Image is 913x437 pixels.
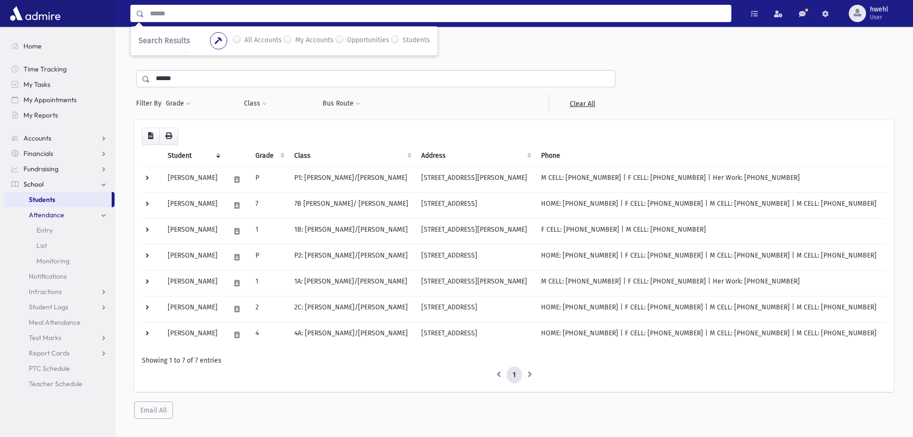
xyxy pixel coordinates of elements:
button: Class [243,95,267,112]
a: Teacher Schedule [4,376,115,391]
td: [STREET_ADDRESS] [416,244,536,270]
a: Report Cards [4,345,115,361]
span: Meal Attendance [29,318,81,327]
td: [PERSON_NAME] [162,322,224,348]
span: Home [23,42,42,50]
span: My Tasks [23,80,50,89]
td: M CELL: [PHONE_NUMBER] | F CELL: [PHONE_NUMBER] | Her Work: [PHONE_NUMBER] [535,270,886,296]
label: All Accounts [244,35,282,47]
span: Filter By [136,98,165,108]
td: P2: [PERSON_NAME]/[PERSON_NAME] [289,244,416,270]
a: Time Tracking [4,61,115,77]
a: Accounts [4,130,115,146]
td: [PERSON_NAME] [162,244,224,270]
td: 1A: [PERSON_NAME]/[PERSON_NAME] [289,270,416,296]
span: Monitoring [36,257,69,265]
label: Students [403,35,430,47]
button: Grade [165,95,191,112]
a: My Appointments [4,92,115,107]
span: Time Tracking [23,65,67,73]
span: Test Marks [29,333,61,342]
a: Clear All [549,95,615,112]
button: Bus Route [322,95,361,112]
td: HOME: [PHONE_NUMBER] | F CELL: [PHONE_NUMBER] | M CELL: [PHONE_NUMBER] | M CELL: [PHONE_NUMBER] [535,192,886,218]
span: PTC Schedule [29,364,70,373]
td: [STREET_ADDRESS][PERSON_NAME] [416,270,536,296]
a: Test Marks [4,330,115,345]
td: [PERSON_NAME] [162,192,224,218]
a: Financials [4,146,115,161]
th: Address: activate to sort column ascending [416,145,536,167]
a: Home [4,38,115,54]
td: 4 [250,322,289,348]
td: 2 [250,296,289,322]
div: Showing 1 to 7 of 7 entries [142,355,886,366]
a: My Tasks [4,77,115,92]
label: My Accounts [295,35,334,47]
a: PTC Schedule [4,361,115,376]
td: [PERSON_NAME] [162,218,224,244]
td: P [250,166,289,192]
span: User [870,13,888,21]
td: 1B: [PERSON_NAME]/[PERSON_NAME] [289,218,416,244]
input: Search [144,5,731,22]
span: hwehl [870,6,888,13]
a: Entry [4,223,115,238]
a: Monitoring [4,253,115,269]
td: [PERSON_NAME] [162,296,224,322]
td: [STREET_ADDRESS][PERSON_NAME] [416,166,536,192]
td: P1: [PERSON_NAME]/[PERSON_NAME] [289,166,416,192]
span: Search Results [139,36,190,45]
button: Email All [134,402,173,419]
td: F CELL: [PHONE_NUMBER] | M CELL: [PHONE_NUMBER] [535,218,886,244]
a: Meal Attendance [4,315,115,330]
a: Fundraising [4,161,115,177]
td: HOME: [PHONE_NUMBER] | F CELL: [PHONE_NUMBER] | M CELL: [PHONE_NUMBER] | M CELL: [PHONE_NUMBER] [535,296,886,322]
a: Attendance [4,207,115,223]
span: List [36,241,47,250]
td: [PERSON_NAME] [162,270,224,296]
td: [STREET_ADDRESS] [416,192,536,218]
span: Infractions [29,287,62,296]
a: Infractions [4,284,115,299]
button: CSV [142,128,160,145]
span: Notifications [29,272,67,281]
a: My Reports [4,107,115,123]
span: Report Cards [29,349,69,357]
td: [PERSON_NAME] [162,166,224,192]
th: Phone [535,145,886,167]
span: Teacher Schedule [29,379,82,388]
label: Opportunities [347,35,389,47]
td: 2C: [PERSON_NAME]/[PERSON_NAME] [289,296,416,322]
td: [STREET_ADDRESS][PERSON_NAME] [416,218,536,244]
span: Attendance [29,211,64,219]
a: Students [4,192,112,207]
td: M CELL: [PHONE_NUMBER] | F CELL: [PHONE_NUMBER] | Her Work: [PHONE_NUMBER] [535,166,886,192]
button: Print [159,128,178,145]
img: AdmirePro [8,4,63,23]
td: 7B [PERSON_NAME]/ [PERSON_NAME] [289,192,416,218]
th: Class: activate to sort column ascending [289,145,416,167]
a: 1 [507,366,522,384]
a: Student Logs [4,299,115,315]
span: My Appointments [23,95,77,104]
span: Students [29,195,55,204]
td: HOME: [PHONE_NUMBER] | F CELL: [PHONE_NUMBER] | M CELL: [PHONE_NUMBER] | M CELL: [PHONE_NUMBER] [535,244,886,270]
td: [STREET_ADDRESS] [416,296,536,322]
a: List [4,238,115,253]
a: School [4,177,115,192]
span: Entry [36,226,53,235]
th: Student: activate to sort column ascending [162,145,224,167]
td: [STREET_ADDRESS] [416,322,536,348]
td: 1 [250,218,289,244]
td: 4A: [PERSON_NAME]/[PERSON_NAME] [289,322,416,348]
td: 1 [250,270,289,296]
td: 7 [250,192,289,218]
span: Student Logs [29,303,68,311]
span: Fundraising [23,165,58,173]
span: Accounts [23,134,51,142]
td: HOME: [PHONE_NUMBER] | F CELL: [PHONE_NUMBER] | M CELL: [PHONE_NUMBER] | M CELL: [PHONE_NUMBER] [535,322,886,348]
span: School [23,180,44,189]
th: Grade: activate to sort column ascending [250,145,289,167]
a: Notifications [4,269,115,284]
